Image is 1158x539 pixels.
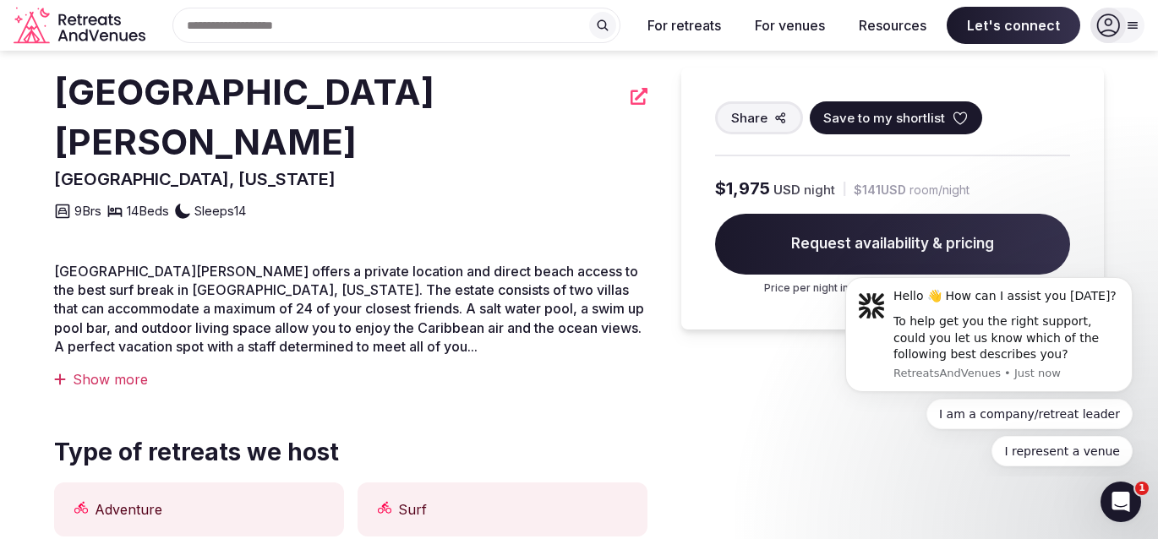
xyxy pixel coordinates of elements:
[54,436,339,469] span: Type of retreats we host
[54,370,647,389] div: Show more
[715,177,770,200] span: $1,975
[842,180,847,198] div: |
[845,7,940,44] button: Resources
[731,109,767,127] span: Share
[715,214,1070,275] span: Request availability & pricing
[14,7,149,45] svg: Retreats and Venues company logo
[909,182,970,199] span: room/night
[1135,482,1149,495] span: 1
[74,202,101,220] span: 9 Brs
[947,7,1080,44] span: Let's connect
[715,281,1070,296] p: Price per night includes VAT and all applicable fees
[854,182,906,199] span: $141 USD
[820,262,1158,476] iframe: Intercom notifications message
[741,7,838,44] button: For venues
[194,202,246,220] span: Sleeps 14
[804,181,835,199] span: night
[810,101,982,134] button: Save to my shortlist
[634,7,735,44] button: For retreats
[1101,482,1141,522] iframe: Intercom live chat
[54,169,336,189] span: [GEOGRAPHIC_DATA], [US_STATE]
[54,263,644,356] span: [GEOGRAPHIC_DATA][PERSON_NAME] offers a private location and direct beach access to the best surf...
[773,181,800,199] span: USD
[54,68,620,167] h2: [GEOGRAPHIC_DATA][PERSON_NAME]
[823,109,945,127] span: Save to my shortlist
[715,101,803,134] button: Share
[127,202,169,220] span: 14 Beds
[14,7,149,45] a: Visit the homepage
